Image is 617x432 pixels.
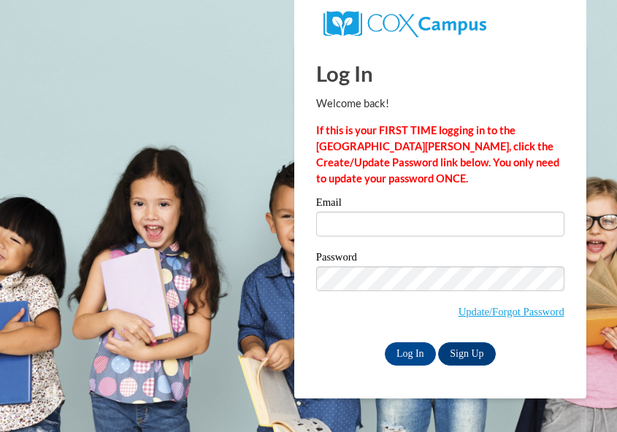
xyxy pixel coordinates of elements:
strong: If this is your FIRST TIME logging in to the [GEOGRAPHIC_DATA][PERSON_NAME], click the Create/Upd... [316,124,559,185]
a: Update/Forgot Password [459,306,564,317]
label: Email [316,197,564,212]
h1: Log In [316,58,564,88]
a: COX Campus [323,17,486,29]
img: COX Campus [323,11,486,37]
a: Sign Up [438,342,495,366]
label: Password [316,252,564,266]
p: Welcome back! [316,96,564,112]
input: Log In [385,342,436,366]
